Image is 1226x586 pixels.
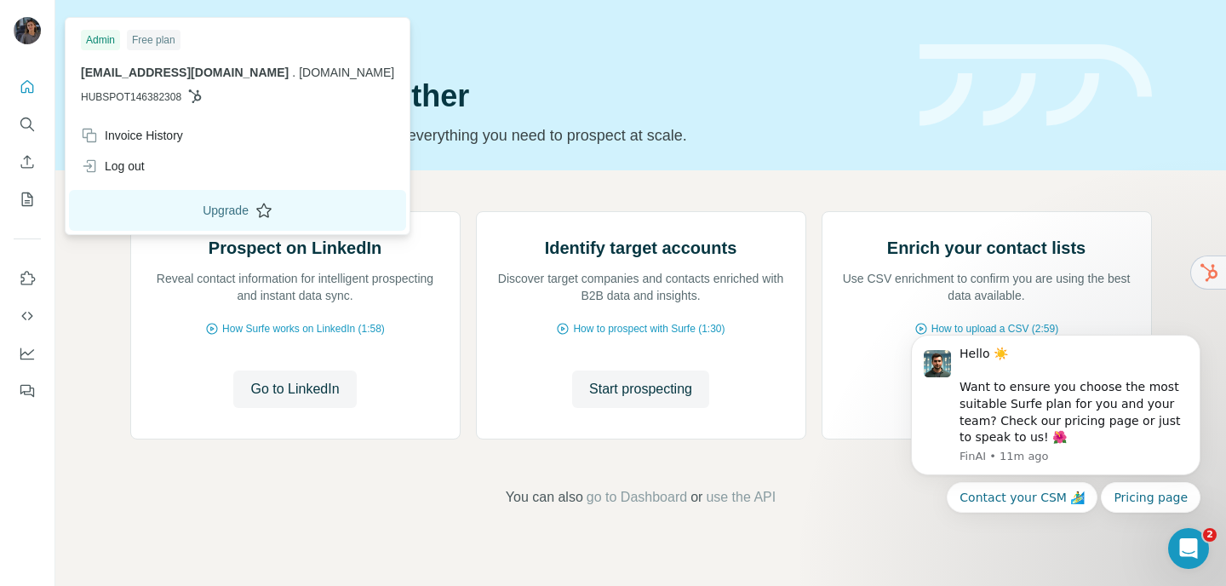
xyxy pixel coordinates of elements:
div: Quick start [130,32,899,49]
span: [DOMAIN_NAME] [299,66,394,79]
span: HUBSPOT146382308 [81,89,181,105]
span: You can also [506,487,583,508]
div: Log out [81,158,145,175]
div: Admin [81,30,120,50]
div: Free plan [127,30,180,50]
button: Start prospecting [572,371,709,408]
button: My lists [14,184,41,215]
span: [EMAIL_ADDRESS][DOMAIN_NAME] [81,66,289,79]
span: Start prospecting [589,379,692,399]
img: banner [919,44,1152,127]
h1: Let’s prospect together [130,79,899,113]
button: Search [14,109,41,140]
div: Invoice History [81,127,183,144]
span: How to prospect with Surfe (1:30) [573,321,725,336]
p: Discover target companies and contacts enriched with B2B data and insights. [494,270,788,304]
p: Use CSV enrichment to confirm you are using the best data available. [839,270,1134,304]
button: Enrich CSV [14,146,41,177]
iframe: Intercom notifications message [885,285,1226,540]
span: Go to LinkedIn [250,379,339,399]
button: Dashboard [14,338,41,369]
button: use the API [706,487,776,508]
button: Upgrade [69,190,406,231]
button: Quick start [14,72,41,102]
span: How Surfe works on LinkedIn (1:58) [222,321,385,336]
span: or [690,487,702,508]
button: Go to LinkedIn [233,371,356,408]
h2: Enrich your contact lists [887,236,1086,260]
button: Use Surfe on LinkedIn [14,263,41,294]
img: Avatar [14,17,41,44]
h2: Prospect on LinkedIn [209,236,381,260]
p: Pick your starting point and we’ll provide everything you need to prospect at scale. [130,124,899,147]
span: 2 [1203,528,1217,542]
button: Feedback [14,376,41,406]
iframe: Intercom live chat [1168,528,1209,569]
p: Reveal contact information for intelligent prospecting and instant data sync. [148,270,443,304]
span: . [292,66,295,79]
button: go to Dashboard [587,487,687,508]
h2: Identify target accounts [545,236,737,260]
button: Use Surfe API [14,301,41,331]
